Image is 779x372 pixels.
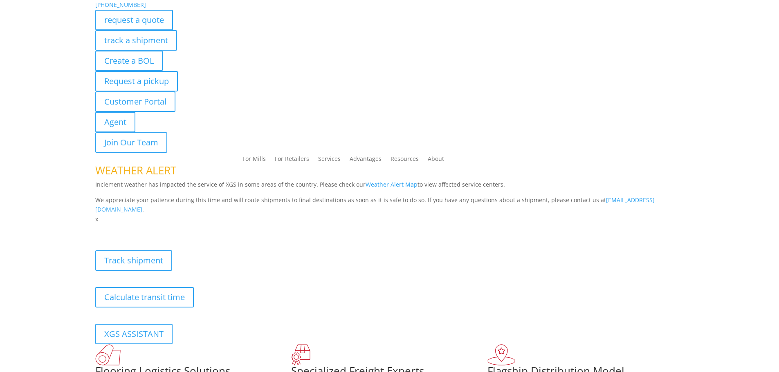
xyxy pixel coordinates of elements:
a: Join Our Team [95,132,167,153]
span: WEATHER ALERT [95,163,176,178]
p: x [95,214,684,224]
a: Services [318,156,341,165]
p: Inclement weather has impacted the service of XGS in some areas of the country. Please check our ... [95,180,684,195]
a: XGS ASSISTANT [95,324,173,344]
a: Resources [391,156,419,165]
a: Create a BOL [95,51,163,71]
a: request a quote [95,10,173,30]
a: Track shipment [95,250,172,271]
img: xgs-icon-focused-on-flooring-red [291,344,310,365]
a: Weather Alert Map [366,180,418,188]
b: Visibility, transparency, and control for your entire supply chain. [95,225,278,233]
a: For Retailers [275,156,309,165]
p: We appreciate your patience during this time and will route shipments to final destinations as so... [95,195,684,215]
a: About [428,156,444,165]
a: Request a pickup [95,71,178,91]
a: [PHONE_NUMBER] [95,1,146,9]
img: xgs-icon-total-supply-chain-intelligence-red [95,344,121,365]
a: track a shipment [95,30,177,51]
a: For Mills [242,156,266,165]
a: Advantages [350,156,382,165]
a: Calculate transit time [95,287,194,307]
img: xgs-icon-flagship-distribution-model-red [487,344,516,365]
a: Customer Portal [95,91,175,112]
a: Agent [95,112,135,132]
